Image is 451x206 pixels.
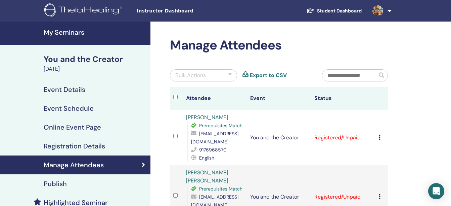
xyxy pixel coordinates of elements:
th: Event [247,87,311,110]
td: You and the Creator [247,110,311,165]
h4: Publish [44,180,67,188]
a: Export to CSV [250,71,287,79]
span: Instructor Dashboard [137,7,237,14]
div: [DATE] [44,65,146,73]
th: Attendee [183,87,247,110]
span: Prerequisites Match [199,186,242,192]
img: default.jpg [372,5,383,16]
div: Open Intercom Messenger [428,183,444,199]
a: You and the Creator[DATE] [40,54,150,73]
span: 9176968570 [199,147,227,153]
h4: Event Schedule [44,104,94,112]
span: English [199,155,214,161]
h4: Manage Attendees [44,161,104,169]
span: Prerequisites Match [199,123,242,129]
h4: My Seminars [44,28,146,36]
a: [PERSON_NAME] [PERSON_NAME] [186,169,228,184]
h4: Online Event Page [44,123,101,131]
h4: Registration Details [44,142,105,150]
div: Bulk Actions [175,71,206,79]
th: Status [311,87,375,110]
img: logo.png [44,3,125,19]
a: Student Dashboard [301,5,367,17]
img: graduation-cap-white.svg [306,8,314,13]
h2: Manage Attendees [170,38,388,53]
span: [EMAIL_ADDRESS][DOMAIN_NAME] [191,131,238,145]
a: [PERSON_NAME] [186,114,228,121]
h4: Event Details [44,85,85,94]
div: You and the Creator [44,54,146,65]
